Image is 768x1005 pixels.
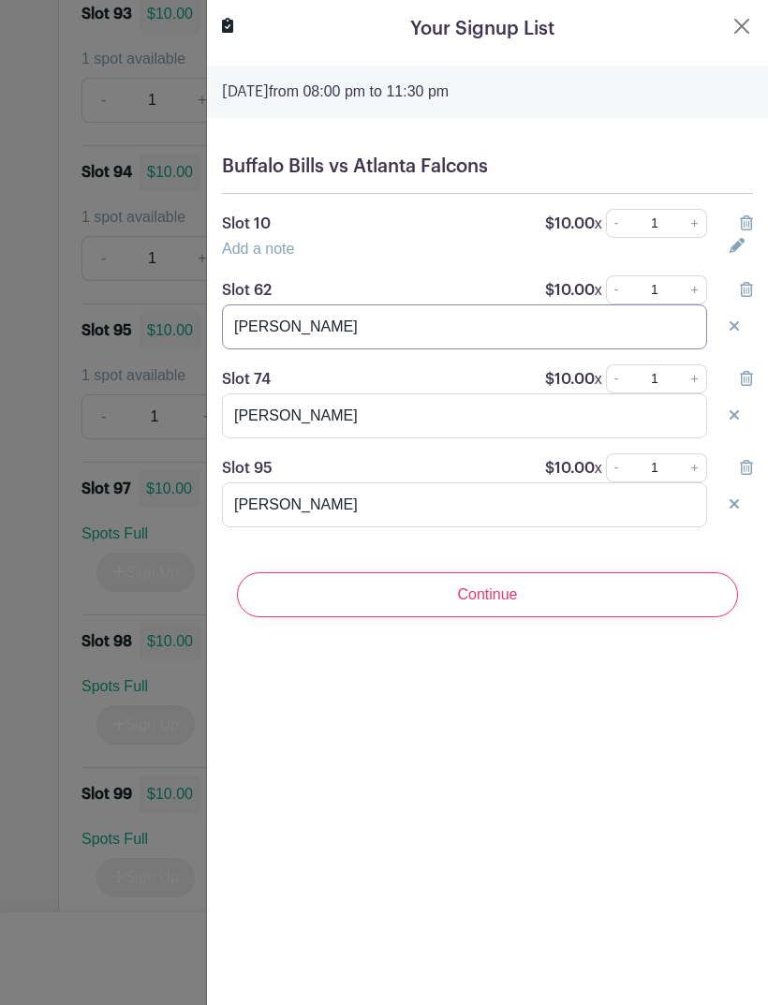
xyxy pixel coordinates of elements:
[595,460,602,476] span: x
[222,81,753,103] p: from 08:00 pm to 11:30 pm
[606,209,627,238] a: -
[222,155,753,178] h5: Buffalo Bills vs Atlanta Falcons
[545,368,602,391] p: $10.00
[595,215,602,231] span: x
[222,482,707,527] input: Note
[222,393,707,438] input: Note
[606,364,627,393] a: -
[410,15,554,43] h5: Your Signup List
[545,457,602,480] p: $10.00
[684,453,707,482] a: +
[684,275,707,304] a: +
[237,572,738,617] input: Continue
[684,364,707,393] a: +
[222,84,269,99] strong: [DATE]
[606,453,627,482] a: -
[222,241,294,257] a: Add a note
[684,209,707,238] a: +
[545,213,602,235] p: $10.00
[731,15,753,37] button: Close
[545,279,602,302] p: $10.00
[222,213,523,235] p: Slot 10
[595,282,602,298] span: x
[222,279,523,302] p: Slot 62
[222,457,523,480] p: Slot 95
[222,304,707,349] input: Note
[606,275,627,304] a: -
[222,368,523,391] p: Slot 74
[595,371,602,387] span: x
